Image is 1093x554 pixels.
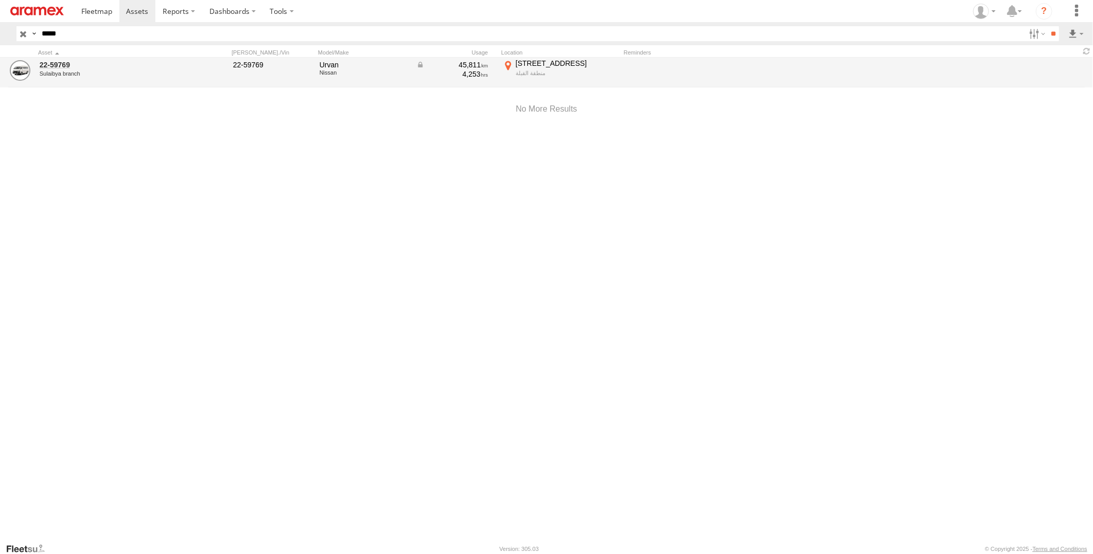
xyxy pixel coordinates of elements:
[320,60,409,69] div: Urvan
[501,59,620,86] label: Click to View Current Location
[985,546,1087,552] div: © Copyright 2025 -
[10,60,30,81] a: View Asset Details
[500,546,539,552] div: Version: 305.03
[1067,26,1085,41] label: Export results as...
[1033,546,1087,552] a: Terms and Conditions
[40,60,181,69] a: 22-59769
[233,60,312,69] div: 22-59769
[10,7,64,15] img: aramex-logo.svg
[969,4,999,19] div: Gabriel Liwang
[318,49,411,56] div: Model/Make
[6,544,53,554] a: Visit our Website
[232,49,314,56] div: [PERSON_NAME]./Vin
[415,49,497,56] div: Usage
[320,69,409,76] div: Nissan
[516,69,618,77] div: منطقة القبلة
[40,70,181,77] div: undefined
[416,60,488,69] div: Data from Vehicle CANbus
[516,59,618,68] div: [STREET_ADDRESS]
[624,49,788,56] div: Reminders
[1036,3,1052,20] i: ?
[501,49,620,56] div: Location
[416,69,488,79] div: 4,253
[1025,26,1047,41] label: Search Filter Options
[38,49,182,56] div: Click to Sort
[1081,46,1093,56] span: Refresh
[30,26,38,41] label: Search Query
